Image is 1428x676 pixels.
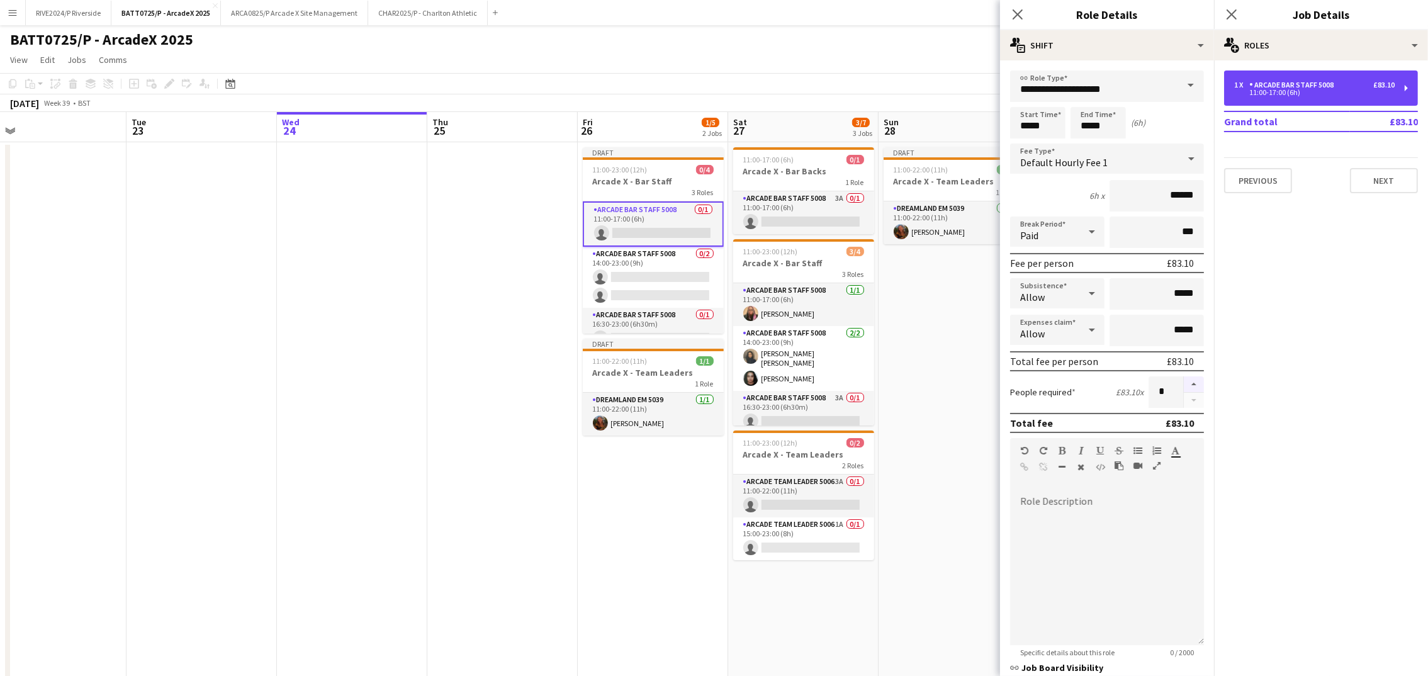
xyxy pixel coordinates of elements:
span: 0 / 2000 [1160,648,1204,657]
button: Text Color [1171,446,1180,456]
span: 1/1 [696,356,714,366]
div: 2 Jobs [702,128,722,138]
span: 11:00-17:00 (6h) [743,155,794,164]
span: Sat [733,116,747,128]
app-job-card: 11:00-17:00 (6h)0/1Arcade X - Bar Backs1 RoleArcade Bar Staff 50083A0/111:00-17:00 (6h) [733,147,874,234]
button: Redo [1039,446,1048,456]
app-job-card: 11:00-23:00 (12h)0/2Arcade X - Team Leaders2 RolesArcade Team Leader 50063A0/111:00-22:00 (11h) A... [733,431,874,560]
div: [DATE] [10,97,39,110]
h3: Role Details [1000,6,1214,23]
span: 3/7 [852,118,870,127]
span: Week 39 [42,98,73,108]
span: Tue [132,116,146,128]
span: Paid [1020,229,1038,242]
td: Grand total [1224,111,1350,132]
div: 6h x [1089,190,1105,201]
app-job-card: 11:00-23:00 (12h)3/4Arcade X - Bar Staff3 RolesArcade Bar Staff 50081/111:00-17:00 (6h)[PERSON_NA... [733,239,874,425]
span: Allow [1020,327,1045,340]
span: 11:00-22:00 (11h) [593,356,648,366]
span: 1 Role [695,379,714,388]
div: Shift [1000,30,1214,60]
div: Draft [583,339,724,349]
h3: Arcade X - Team Leaders [583,367,724,378]
button: ARCA0825/P Arcade X Site Management [221,1,368,25]
div: Fee per person [1010,257,1074,269]
button: Ordered List [1152,446,1161,456]
button: Unordered List [1133,446,1142,456]
button: Insert video [1133,461,1142,471]
button: Strikethrough [1115,446,1123,456]
button: Next [1350,168,1418,193]
app-card-role: Arcade Team Leader 50061A0/115:00-23:00 (8h) [733,517,874,560]
span: 1 Role [996,188,1015,197]
span: Comms [99,54,127,65]
span: 0/2 [846,438,864,448]
span: 0/4 [696,165,714,174]
button: CHAR2025/P - Charlton Athletic [368,1,488,25]
div: Arcade Bar Staff 5008 [1249,81,1339,89]
button: Fullscreen [1152,461,1161,471]
button: Paste as plain text [1115,461,1123,471]
span: View [10,54,28,65]
span: 27 [731,123,747,138]
span: Jobs [67,54,86,65]
app-job-card: Draft11:00-22:00 (11h)1/1Arcade X - Team Leaders1 RoleDreamland EM 50391/111:00-22:00 (11h)[PERSO... [583,339,724,436]
span: Fri [583,116,593,128]
app-card-role: Arcade Team Leader 50063A0/111:00-22:00 (11h) [733,475,874,517]
button: Clear Formatting [1077,462,1086,472]
h3: Arcade X - Team Leaders [733,449,874,460]
app-card-role: Arcade Bar Staff 50082/214:00-23:00 (9h)[PERSON_NAME] [PERSON_NAME][PERSON_NAME] [733,326,874,391]
span: 11:00-23:00 (12h) [743,247,798,256]
app-card-role: Dreamland EM 50391/111:00-22:00 (11h)[PERSON_NAME] [583,393,724,436]
span: Wed [282,116,300,128]
button: BATT0725/P - ArcadeX 2025 [111,1,221,25]
div: Draft11:00-23:00 (12h)0/4Arcade X - Bar Staff3 RolesArcade Bar Staff 50080/111:00-17:00 (6h) Arca... [583,147,724,334]
span: 1/5 [702,118,719,127]
button: Italic [1077,446,1086,456]
div: 3 Jobs [853,128,872,138]
button: Undo [1020,446,1029,456]
h3: Arcade X - Bar Backs [733,166,874,177]
div: Draft [884,147,1025,157]
app-card-role: Arcade Bar Staff 50083A0/116:30-23:00 (6h30m) [733,391,874,434]
span: 11:00-23:00 (12h) [593,165,648,174]
span: 0/1 [846,155,864,164]
app-card-role: Arcade Bar Staff 50080/111:00-17:00 (6h) [583,201,724,247]
span: 11:00-22:00 (11h) [894,165,948,174]
div: Roles [1214,30,1428,60]
app-card-role: Arcade Bar Staff 50083A0/111:00-17:00 (6h) [733,191,874,234]
div: (6h) [1131,117,1145,128]
button: Horizontal Line [1058,462,1067,472]
div: £83.10 [1373,81,1395,89]
a: Jobs [62,52,91,68]
div: BST [78,98,91,108]
span: Specific details about this role [1010,648,1125,657]
button: Increase [1184,376,1204,393]
button: RIVE2024/P Riverside [26,1,111,25]
span: 3 Roles [843,269,864,279]
span: 23 [130,123,146,138]
span: 26 [581,123,593,138]
span: 1 Role [846,177,864,187]
h3: Job Details [1214,6,1428,23]
span: 2 Roles [843,461,864,470]
a: View [5,52,33,68]
button: Underline [1096,446,1105,456]
div: Draft [583,147,724,157]
div: £83.10 [1167,355,1194,368]
td: £83.10 [1350,111,1418,132]
span: 24 [280,123,300,138]
div: Total fee per person [1010,355,1098,368]
span: 3 Roles [692,188,714,197]
app-job-card: Draft11:00-22:00 (11h)1/1Arcade X - Team Leaders1 RoleDreamland EM 50391/111:00-22:00 (11h)[PERSO... [884,147,1025,244]
span: Edit [40,54,55,65]
span: 1/1 [997,165,1015,174]
h1: BATT0725/P - ArcadeX 2025 [10,30,193,49]
h3: Arcade X - Bar Staff [583,176,724,187]
app-card-role: Arcade Bar Staff 50080/116:30-23:00 (6h30m) [583,308,724,351]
